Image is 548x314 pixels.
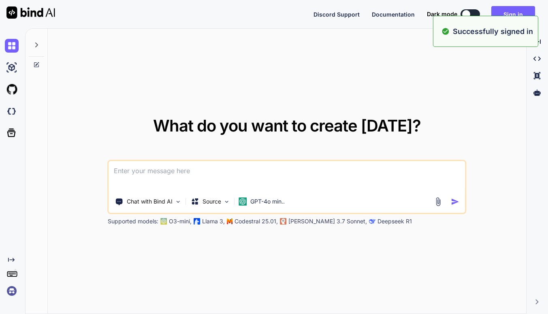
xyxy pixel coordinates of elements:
img: githubLight [5,83,19,96]
span: Documentation [372,11,415,18]
img: Mistral-AI [227,219,233,224]
p: Source [203,197,221,206]
p: Chat with Bind AI [127,197,173,206]
img: signin [5,284,19,298]
img: Pick Tools [175,198,182,205]
img: Llama2 [194,218,200,225]
img: GPT-4o mini [239,197,247,206]
button: Sign in [491,6,535,22]
img: GPT-4 [161,218,167,225]
p: Deepseek R1 [377,217,412,225]
p: Successfully signed in [453,26,533,37]
button: Discord Support [313,10,360,19]
span: Dark mode [427,10,457,18]
img: claude [280,218,287,225]
img: icon [451,197,459,206]
p: [PERSON_NAME] 3.7 Sonnet, [288,217,367,225]
img: chat [5,39,19,53]
img: darkCloudIdeIcon [5,104,19,118]
p: Supported models: [108,217,158,225]
img: alert [441,26,450,37]
img: claude [369,218,376,225]
img: Bind AI [6,6,55,19]
p: GPT-4o min.. [250,197,285,206]
img: ai-studio [5,61,19,74]
span: Discord Support [313,11,360,18]
img: Pick Models [224,198,230,205]
p: Llama 3, [202,217,225,225]
p: Codestral 25.01, [235,217,278,225]
button: Documentation [372,10,415,19]
img: attachment [433,197,443,206]
p: O3-mini, [169,217,192,225]
span: What do you want to create [DATE]? [153,116,421,136]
